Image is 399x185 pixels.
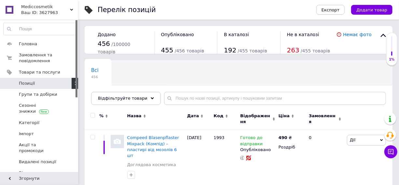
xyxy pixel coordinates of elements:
[175,48,204,53] span: / 456 товарів
[19,69,60,75] span: Товари та послуги
[111,135,124,148] img: Compeed Blasenpflaster Mixpack (Компид) – пластыри от мозолей 6 шт
[187,113,199,119] span: Дата
[19,142,60,154] span: Акції та промокоди
[98,42,131,54] span: / 100000 товарів
[98,96,147,101] span: Відфільтруйте товари
[356,7,387,12] span: Додати товар
[301,48,330,53] span: / 455 товарів
[19,41,37,47] span: Головна
[19,131,34,137] span: Імпорт
[161,32,194,37] span: Опубліковано
[240,113,270,125] span: Відображення
[164,92,386,105] input: Пошук по назві позиції, артикулу і пошуковим запитам
[19,120,39,126] span: Категорії
[387,57,397,62] div: 1%
[98,32,116,37] span: Додано
[19,170,60,182] span: Відновлення позицій
[287,46,299,54] span: 263
[21,10,78,16] div: Ваш ID: 3627963
[127,113,142,119] span: Назва
[19,159,56,165] span: Видалені позиції
[19,52,60,64] span: Замовлення та повідомлення
[21,4,70,10] span: Mediccosmetik
[19,103,60,114] span: Сезонні знижки
[343,32,372,37] a: Немає фото
[279,135,287,140] b: 490
[384,145,397,158] button: Чат з покупцем
[161,46,173,54] span: 455
[99,113,103,119] span: %
[224,46,236,54] span: 192
[98,40,110,48] span: 456
[214,135,225,140] span: 1993
[322,7,340,12] span: Експорт
[214,113,224,119] span: Код
[127,162,176,168] a: Доглядова косметика
[127,135,179,158] a: Compeed Blasenpflaster Mixpack (Компід) – пластирі від мозолів 6 шт
[279,135,292,141] div: ₴
[91,75,99,79] span: 456
[238,48,267,53] span: / 455 товарів
[4,23,76,35] input: Пошук
[91,67,99,73] span: Всі
[316,5,345,15] button: Експорт
[287,32,319,37] span: Не в каталозі
[309,113,337,125] span: Замовлення
[19,92,57,97] span: Групи та добірки
[98,7,156,13] div: Перелік позицій
[350,137,355,142] span: Дії
[224,32,249,37] span: В каталозі
[279,113,290,119] span: Ціна
[279,144,303,150] div: Роздріб
[19,80,35,86] span: Позиції
[351,5,392,15] button: Додати товар
[240,135,263,148] span: Готово до відправки
[240,147,275,153] div: Опубліковано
